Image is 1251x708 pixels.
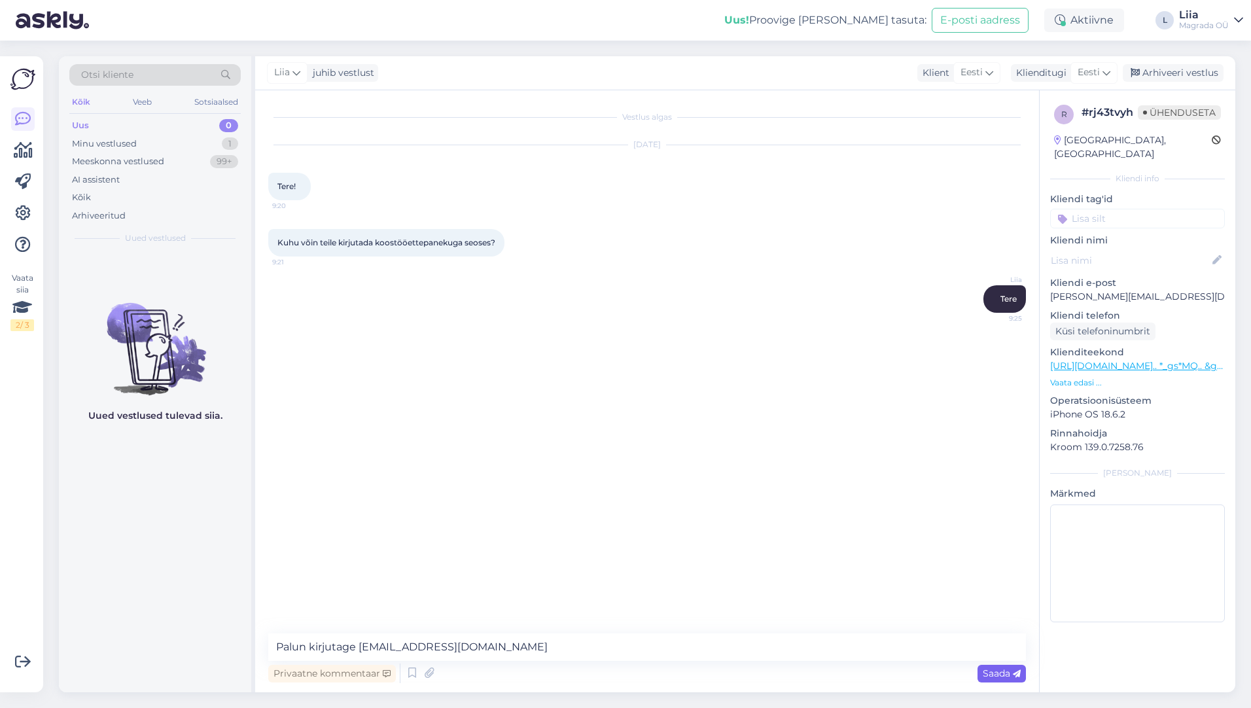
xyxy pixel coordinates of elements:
[1061,109,1067,119] span: r
[1179,10,1243,31] a: LiiaMagrada OÜ
[973,275,1022,285] span: Liia
[277,181,296,191] span: Tere!
[1050,290,1225,304] p: [PERSON_NAME][EMAIL_ADDRESS][DOMAIN_NAME]
[1050,345,1225,359] p: Klienditeekond
[1050,209,1225,228] input: Lisa silt
[1051,253,1210,268] input: Lisa nimi
[10,319,34,331] div: 2 / 3
[81,68,133,82] span: Otsi kliente
[1050,309,1225,323] p: Kliendi telefon
[1050,192,1225,206] p: Kliendi tag'id
[1070,14,1114,26] font: Aktiivne
[222,137,238,150] div: 1
[1082,105,1138,120] div: #
[273,667,380,679] font: Privaatne kommentaar
[1089,106,1133,118] font: rj43tvyh
[72,191,91,204] div: Kõik
[1050,173,1225,185] div: Kliendi info
[1078,65,1100,80] span: Eesti
[960,65,983,80] span: Eesti
[932,8,1029,33] button: E-posti aadress
[1050,276,1225,290] p: Kliendi e-post
[10,67,35,92] img: Askly Logo
[1054,134,1166,160] font: [GEOGRAPHIC_DATA], [GEOGRAPHIC_DATA]
[724,12,926,28] div: Proovige [PERSON_NAME] tasuta:
[210,155,238,168] div: 99+
[1179,20,1229,31] div: Magrada OÜ
[1050,323,1155,340] div: Küsi telefoninumbrit
[268,633,1026,661] textarea: Palun kirjutage [EMAIL_ADDRESS][DOMAIN_NAME]
[1011,66,1066,80] div: Klienditugi
[917,66,949,80] div: Klient
[1179,10,1229,20] div: Liia
[125,232,186,244] span: Uued vestlused
[1138,105,1221,120] span: Ühenduseta
[1050,487,1225,501] p: Märkmed
[192,94,241,111] div: Sotsiaalsed
[69,94,93,111] div: Kõik
[1050,440,1225,454] p: Kroom 139.0.7258.76
[219,119,238,132] div: 0
[88,409,222,423] p: Uued vestlused tulevad siia.
[72,137,137,150] div: Minu vestlused
[72,209,126,222] div: Arhiveeritud
[277,238,495,247] span: Kuhu võin teile kirjutada koostööettepanekuga seoses?
[272,201,321,211] span: 9:20
[59,279,251,397] img: Ei mingeid vestlusi
[1050,467,1225,479] div: [PERSON_NAME]
[308,66,374,80] div: juhib vestlust
[272,257,321,267] span: 9:21
[1050,234,1225,247] p: Kliendi nimi
[724,14,749,26] b: Uus!
[1050,394,1225,408] p: Operatsioonisüsteem
[1050,427,1225,440] p: Rinnahoidja
[983,667,1010,679] font: Saada
[268,139,1026,150] div: [DATE]
[1142,67,1218,79] font: Arhiveeri vestlus
[973,313,1022,323] span: 9:25
[72,155,164,168] div: Meeskonna vestlused
[10,272,34,296] font: Vaata siia
[1000,294,1017,304] span: Tere
[1155,11,1174,29] div: L
[72,173,120,186] div: AI assistent
[72,119,89,132] div: Uus
[268,111,1026,123] div: Vestlus algas
[1050,408,1225,421] p: iPhone OS 18.6.2
[1050,377,1225,389] p: Vaata edasi ...
[130,94,154,111] div: Veeb
[274,65,290,80] span: Liia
